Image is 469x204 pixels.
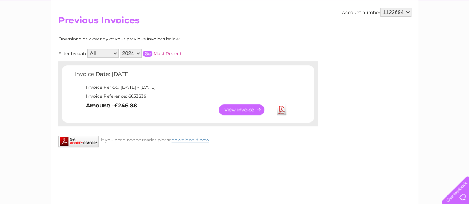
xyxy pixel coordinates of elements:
[58,15,411,29] h2: Previous Invoices
[172,137,209,143] a: download it now
[219,104,273,115] a: View
[58,49,253,58] div: Filter by date
[342,8,411,17] div: Account number
[357,31,373,37] a: Energy
[86,102,137,109] b: Amount: -£246.88
[277,104,286,115] a: Download
[378,31,400,37] a: Telecoms
[445,31,462,37] a: Log out
[58,36,253,41] div: Download or view any of your previous invoices below.
[73,69,290,83] td: Invoice Date: [DATE]
[404,31,415,37] a: Blog
[73,83,290,92] td: Invoice Period: [DATE] - [DATE]
[420,31,438,37] a: Contact
[60,4,410,36] div: Clear Business is a trading name of Verastar Limited (registered in [GEOGRAPHIC_DATA] No. 3667643...
[153,51,182,56] a: Most Recent
[73,92,290,101] td: Invoice Reference: 6653239
[329,4,380,13] a: 0333 014 3131
[58,136,318,143] div: If you need adobe reader please .
[16,19,54,42] img: logo.png
[338,31,353,37] a: Water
